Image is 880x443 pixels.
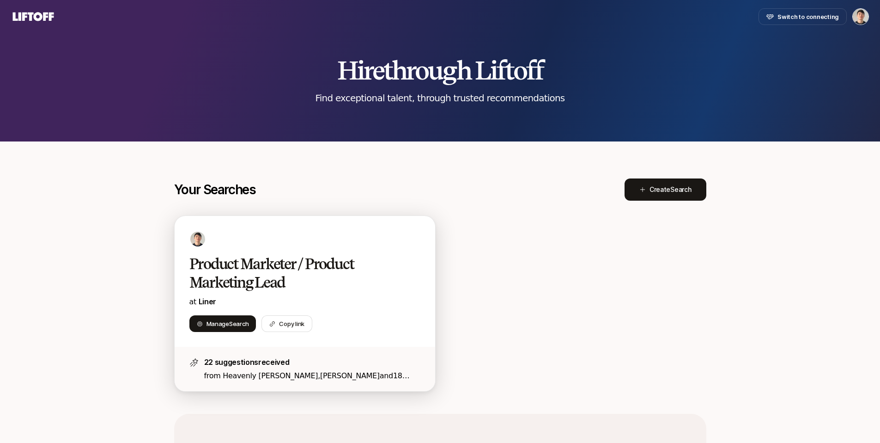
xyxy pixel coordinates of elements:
[625,178,706,201] button: CreateSearch
[261,315,312,332] button: Copy link
[852,8,869,25] button: Kyum Kim
[223,371,318,380] span: Heavenly [PERSON_NAME]
[670,185,691,193] span: Search
[189,358,199,367] img: star-icon
[204,356,420,368] p: 22 suggestions received
[189,295,420,308] p: at
[189,255,401,292] h2: Product Marketer / Product Marketing Lead
[337,56,543,84] h2: Hire
[204,370,420,382] p: from
[777,12,839,21] span: Switch to connecting
[318,371,380,380] span: ,
[189,315,256,332] button: ManageSearch
[190,232,205,246] img: 47784c54_a4ff_477e_ab36_139cb03b2732.jpg
[229,320,249,327] span: Search
[316,92,565,105] p: Find exceptional talent, through trusted recommendations
[759,8,847,25] button: Switch to connecting
[206,319,249,328] span: Manage
[853,9,868,25] img: Kyum Kim
[649,184,692,195] span: Create
[174,182,256,197] p: Your Searches
[383,55,543,86] span: through Liftoff
[320,371,380,380] span: [PERSON_NAME]
[199,297,216,306] a: Liner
